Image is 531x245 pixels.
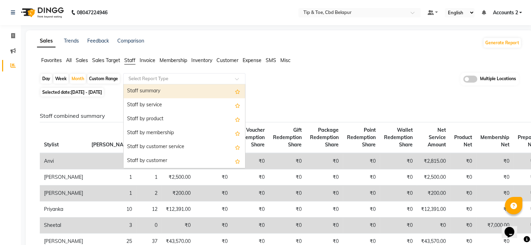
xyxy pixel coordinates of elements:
span: Inventory [191,57,212,63]
div: Month [70,74,86,84]
td: ₹7,000.00 [476,217,514,233]
td: ₹0 [476,169,514,185]
button: Generate Report [484,38,521,48]
td: ₹0 [195,201,232,217]
td: 10 [87,201,136,217]
td: ₹0 [269,201,306,217]
a: Trends [64,38,79,44]
td: 12 [136,201,162,217]
td: ₹0 [450,201,476,217]
td: ₹0 [232,217,269,233]
div: Staff by service [124,98,245,112]
span: Add this report to Favorites List [235,157,240,165]
td: ₹0 [306,169,343,185]
span: Staff [124,57,135,63]
h6: Staff combined summary [40,113,516,119]
td: [PERSON_NAME] [40,169,87,185]
td: ₹0 [450,185,476,201]
td: 3 [87,217,136,233]
td: ₹0 [195,217,232,233]
td: 1 [87,185,136,201]
td: ₹0 [306,185,343,201]
td: ₹12,391.00 [417,201,450,217]
td: ₹0 [450,217,476,233]
span: [DATE] - [DATE] [71,90,102,95]
td: ₹200.00 [417,185,450,201]
div: Week [53,74,68,84]
td: ₹0 [380,169,417,185]
span: [PERSON_NAME] [91,141,132,148]
a: Comparison [117,38,144,44]
td: Priyanka [40,201,87,217]
td: ₹0 [380,153,417,169]
td: ₹0 [450,153,476,169]
td: ₹0 [232,201,269,217]
a: Feedback [87,38,109,44]
td: ₹0 [380,185,417,201]
td: ₹0 [306,217,343,233]
td: 0 [136,217,162,233]
td: ₹0 [195,169,232,185]
td: ₹0 [343,185,380,201]
td: Sheetal [40,217,87,233]
div: Staff by customer [124,154,245,168]
span: Stylist [44,141,59,148]
td: ₹0 [450,169,476,185]
div: Custom Range [87,74,120,84]
span: Add this report to Favorites List [235,101,240,109]
span: Gift Redemption Share [273,127,302,148]
div: Staff by customer service [124,140,245,154]
td: 1 [87,169,136,185]
span: Customer [216,57,238,63]
span: Add this report to Favorites List [235,115,240,123]
span: Sales Target [92,57,120,63]
td: 2 [136,185,162,201]
td: ₹0 [380,217,417,233]
span: Add this report to Favorites List [235,129,240,137]
td: ₹0 [343,217,380,233]
span: Sales [76,57,88,63]
span: SMS [266,57,276,63]
span: Net Service Amount [428,127,446,148]
iframe: chat widget [502,217,524,238]
td: ₹0 [269,169,306,185]
span: Favorites [41,57,62,63]
img: logo [18,3,66,22]
td: ₹2,500.00 [162,169,195,185]
td: 3 [87,153,136,169]
span: Multiple Locations [480,76,516,83]
span: Misc [280,57,290,63]
span: Membership [160,57,187,63]
td: [PERSON_NAME] [40,185,87,201]
td: 1 [136,169,162,185]
td: ₹0 [232,169,269,185]
td: ₹0 [232,185,269,201]
td: ₹0 [380,201,417,217]
div: Staff summary [124,84,245,98]
td: ₹0 [269,185,306,201]
span: Wallet Redemption Share [384,127,413,148]
td: ₹0 [476,153,514,169]
td: ₹0 [343,169,380,185]
span: Voucher Redemption Share [236,127,265,148]
td: ₹0 [476,201,514,217]
span: Add this report to Favorites List [235,87,240,95]
td: ₹0 [195,185,232,201]
td: ₹2,815.00 [417,153,450,169]
span: Membership Net [480,134,509,148]
b: 08047224946 [77,3,108,22]
td: ₹200.00 [162,185,195,201]
td: ₹2,500.00 [417,169,450,185]
div: Day [40,74,52,84]
span: Add this report to Favorites List [235,143,240,151]
td: Anvi [40,153,87,169]
td: ₹12,391.00 [162,201,195,217]
div: Staff by membership [124,126,245,140]
td: ₹0 [269,217,306,233]
td: ₹0 [269,153,306,169]
div: Staff by product [124,112,245,126]
a: Sales [37,35,56,47]
span: Point Redemption Share [347,127,376,148]
td: ₹0 [306,201,343,217]
td: ₹0 [343,201,380,217]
